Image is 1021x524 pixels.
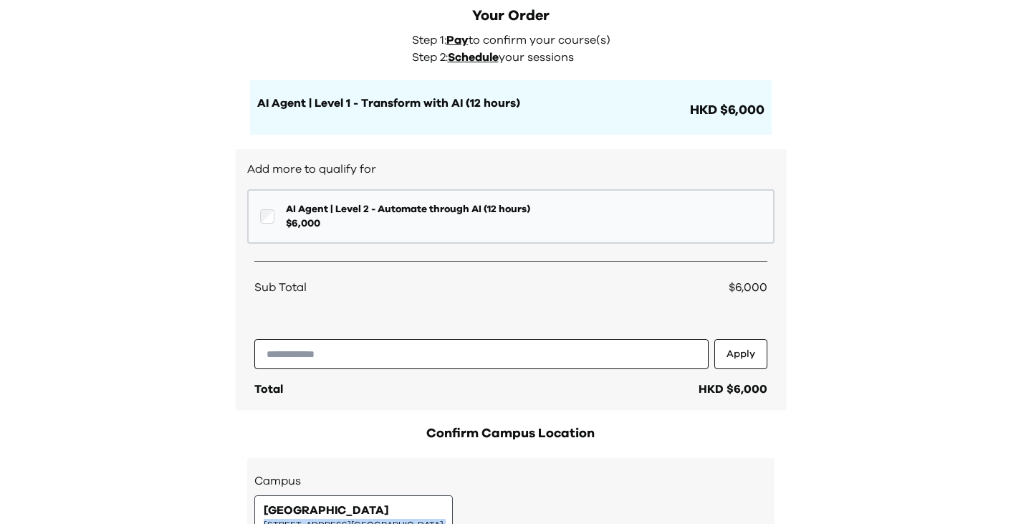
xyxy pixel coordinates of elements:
[687,100,764,120] span: HKD $6,000
[729,282,767,293] span: $6,000
[699,381,767,398] div: HKD $6,000
[286,202,530,216] span: AI Agent | Level 2 - Automate through AI (12 hours)
[412,32,618,49] p: Step 1: to confirm your course(s)
[250,6,772,26] div: Your Order
[412,49,618,66] p: Step 2: your sessions
[264,502,389,519] span: [GEOGRAPHIC_DATA]
[257,95,687,112] h1: AI Agent | Level 1 - Transform with AI (12 hours)
[254,279,307,296] span: Sub Total
[254,384,283,395] span: Total
[247,424,775,444] h2: Confirm Campus Location
[714,339,767,369] button: Apply
[247,189,775,244] button: AI Agent | Level 2 - Automate through AI (12 hours)$6,000
[448,52,499,63] span: Schedule
[286,216,530,231] span: $ 6,000
[446,34,469,46] span: Pay
[254,472,767,490] h3: Campus
[247,161,775,178] h2: Add more to qualify for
